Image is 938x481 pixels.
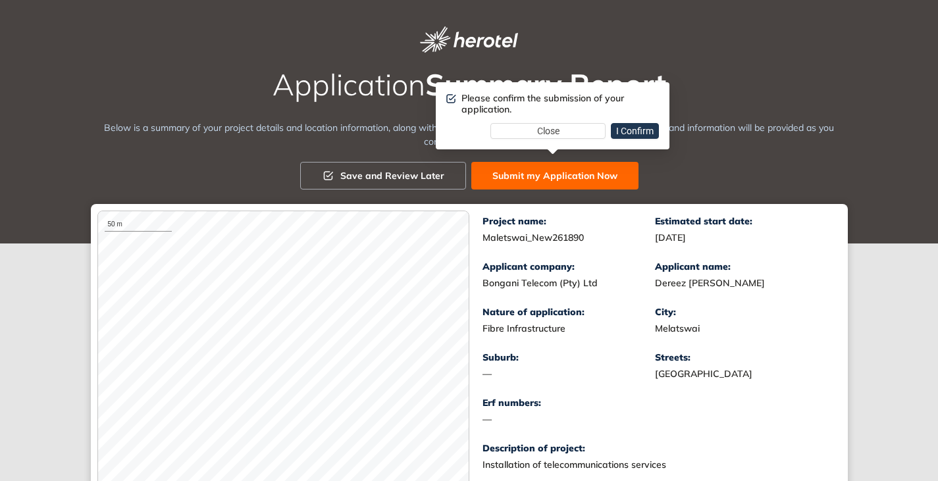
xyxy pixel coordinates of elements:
[482,323,656,334] div: Fibre Infrastructure
[482,232,656,243] div: Maletswai_New261890
[611,123,659,139] button: I Confirm
[482,459,812,470] div: Installation of telecommunications services
[655,232,828,243] div: [DATE]
[91,68,848,101] h2: Application
[492,168,617,183] span: Submit my Application Now
[461,93,659,115] div: Please confirm the submission of your application.
[482,352,656,363] div: Suburb:
[105,218,172,232] div: 50 m
[655,278,828,289] div: Dereez [PERSON_NAME]
[655,352,828,363] div: Streets:
[482,397,656,409] div: Erf numbers:
[655,368,828,380] div: [GEOGRAPHIC_DATA]
[420,26,517,53] img: logo
[655,261,828,272] div: Applicant name:
[655,323,828,334] div: Melatswai
[482,307,656,318] div: Nature of application:
[616,124,654,138] span: I Confirm
[482,414,656,425] div: —
[482,368,656,380] div: —
[471,162,638,190] button: Submit my Application Now
[490,123,606,139] button: Close
[482,261,656,272] div: Applicant company:
[655,307,828,318] div: City:
[482,278,656,289] div: Bongani Telecom (Pty) Ltd
[655,216,828,227] div: Estimated start date:
[482,443,828,454] div: Description of project:
[300,162,466,190] button: Save and Review Later
[425,66,666,103] span: Summary Report
[340,168,444,183] span: Save and Review Later
[482,216,656,227] div: Project name:
[537,124,560,138] span: Close
[91,121,848,149] div: Below is a summary of your project details and location information, along with preliminary resul...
